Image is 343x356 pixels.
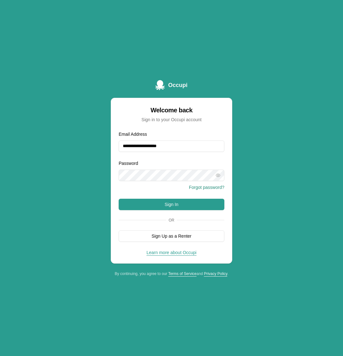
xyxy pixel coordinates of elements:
[168,81,187,90] span: Occupi
[111,271,232,276] div: By continuing, you agree to our and .
[168,272,196,276] a: Terms of Service
[119,161,138,166] label: Password
[189,184,224,190] button: Forgot password?
[155,80,187,90] a: Occupi
[166,218,177,223] span: Or
[147,250,196,255] a: Learn more about Occupi
[119,199,224,210] button: Sign In
[119,106,224,115] div: Welcome back
[119,230,224,242] button: Sign Up as a Renter
[119,116,224,123] div: Sign in to your Occupi account
[204,272,227,276] a: Privacy Policy
[119,132,147,137] label: Email Address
